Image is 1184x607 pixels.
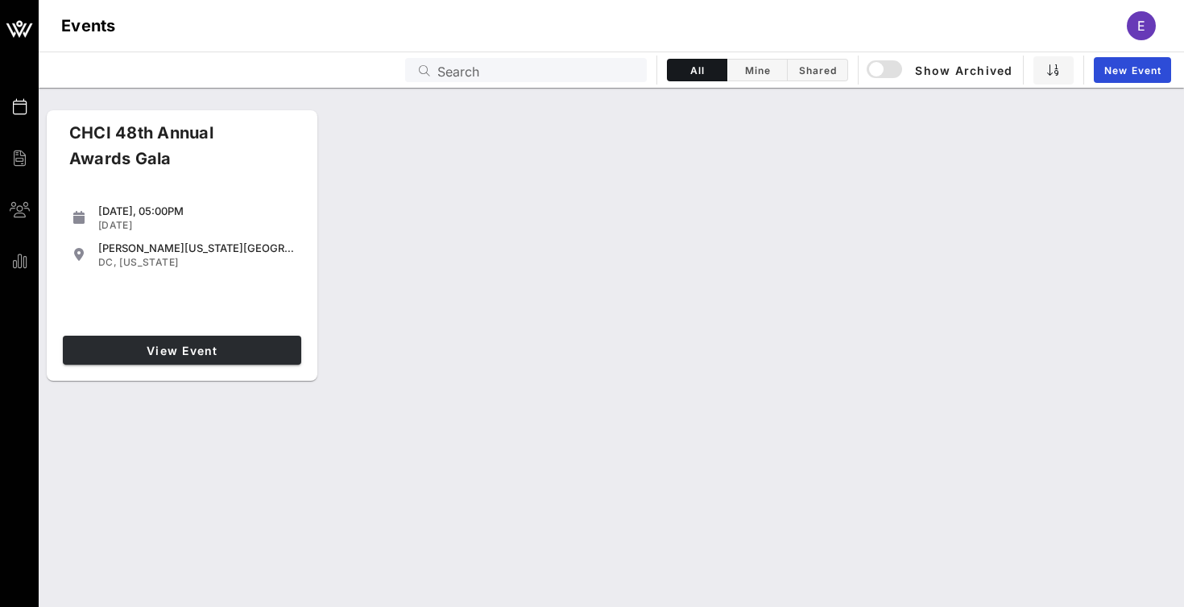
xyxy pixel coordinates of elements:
[1137,18,1145,34] span: E
[869,60,1012,80] span: Show Archived
[788,59,848,81] button: Shared
[98,242,295,254] div: [PERSON_NAME][US_STATE][GEOGRAPHIC_DATA]
[727,59,788,81] button: Mine
[677,64,717,76] span: All
[63,336,301,365] a: View Event
[69,344,295,357] span: View Event
[61,13,116,39] h1: Events
[98,204,295,217] div: [DATE], 05:00PM
[98,219,295,232] div: [DATE]
[98,256,117,268] span: DC,
[1103,64,1161,76] span: New Event
[667,59,727,81] button: All
[868,56,1013,85] button: Show Archived
[56,120,284,184] div: CHCI 48th Annual Awards Gala
[737,64,777,76] span: Mine
[119,256,178,268] span: [US_STATE]
[1094,57,1171,83] a: New Event
[797,64,838,76] span: Shared
[1127,11,1156,40] div: E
